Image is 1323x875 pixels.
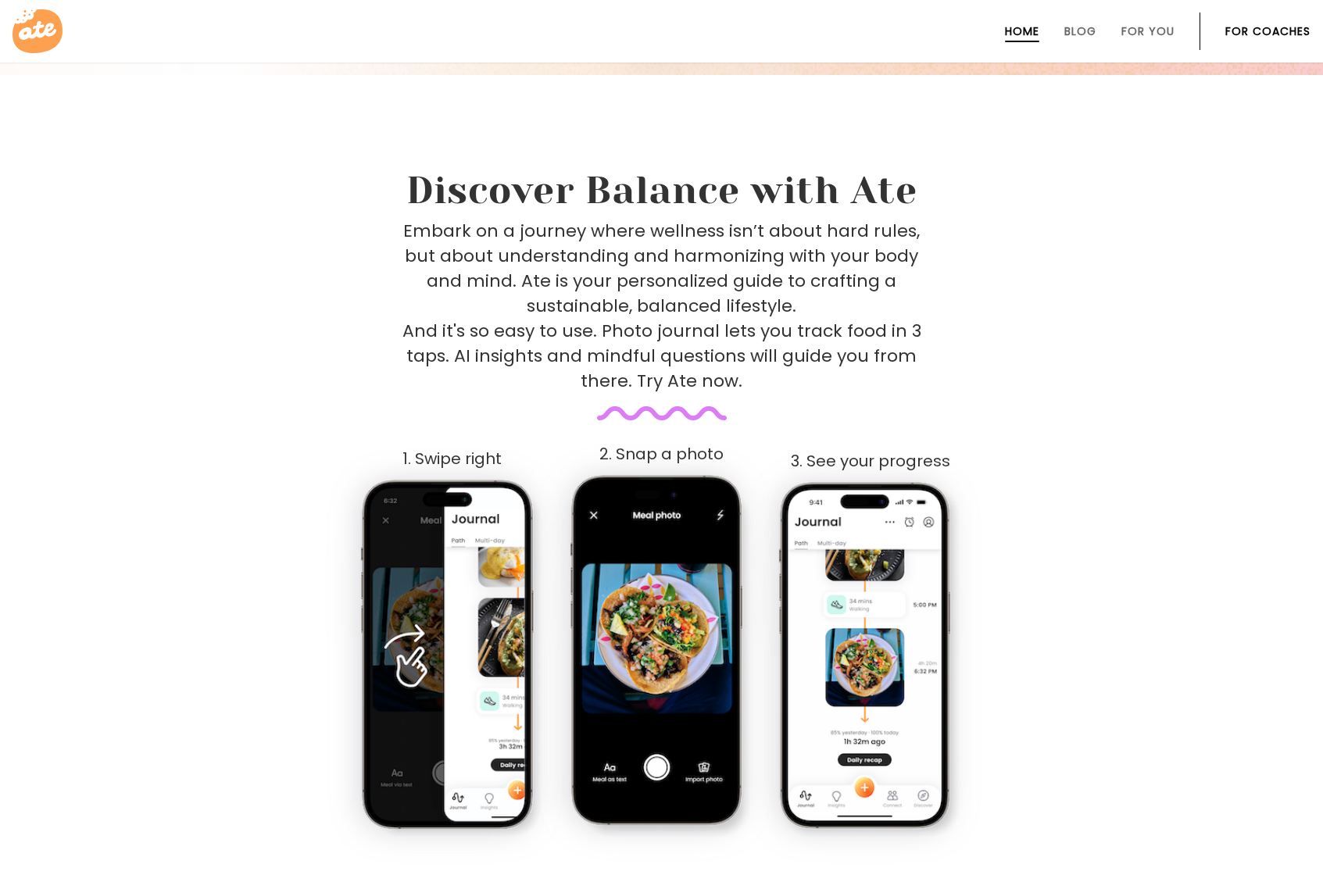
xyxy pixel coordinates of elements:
[767,452,974,470] div: 3. See your progress
[359,477,545,841] img: App screenshot
[1225,25,1310,37] a: For Coaches
[349,450,556,468] div: 1. Swipe right
[1064,25,1096,37] a: Blog
[402,219,921,394] p: Embark on a journey where wellness isn’t about hard rules, but about understanding and harmonizin...
[281,169,1043,212] h2: Discover Balance with Ate
[559,445,765,463] div: 2. Snap a photo
[778,480,963,841] img: App screenshot
[569,473,754,841] img: App screenshot
[1121,25,1175,37] a: For You
[1005,25,1039,37] a: Home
